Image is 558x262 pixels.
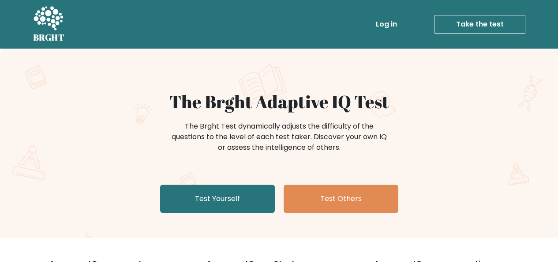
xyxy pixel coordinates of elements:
div: The Brght Test dynamically adjusts the difficulty of the questions to the level of each test take... [169,121,389,153]
a: Test Others [284,185,398,213]
h1: The Brght Adaptive IQ Test [64,91,494,112]
a: BRGHT [33,4,65,45]
a: Log in [372,15,401,33]
a: Test Yourself [160,185,275,213]
a: Take the test [434,15,525,34]
h5: BRGHT [33,32,65,43]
